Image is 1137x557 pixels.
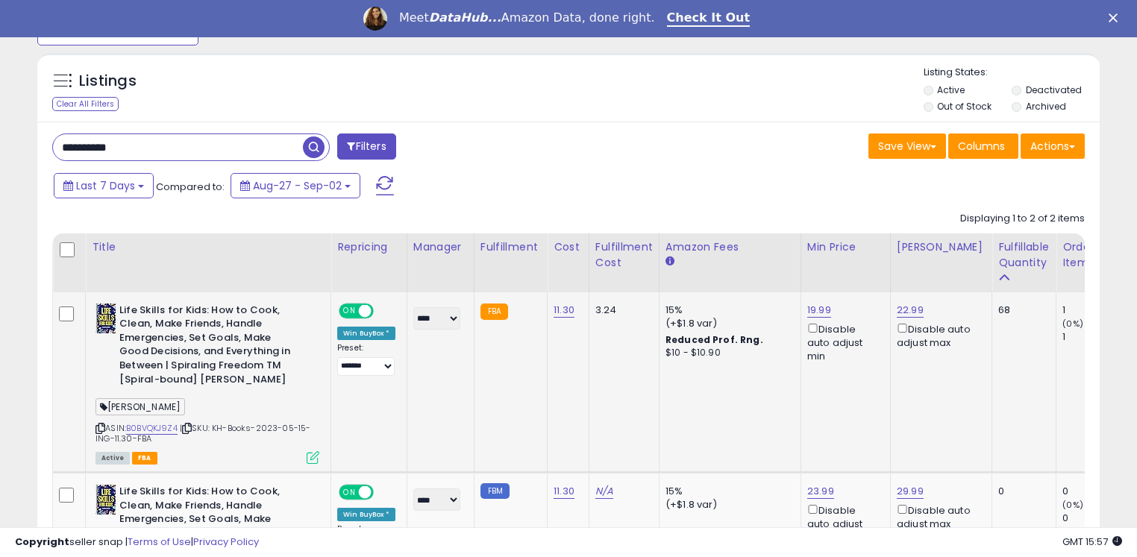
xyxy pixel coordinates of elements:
[119,303,301,390] b: Life Skills for Kids: How to Cook, Clean, Make Friends, Handle Emergencies, Set Goals, Make Good ...
[948,133,1018,159] button: Columns
[665,485,789,498] div: 15%
[1109,13,1124,22] div: Close
[363,7,387,31] img: Profile image for Georgie
[193,535,259,549] a: Privacy Policy
[1062,303,1123,317] div: 1
[998,239,1050,271] div: Fulfillable Quantity
[807,239,884,255] div: Min Price
[95,303,319,462] div: ASIN:
[897,502,980,531] div: Disable auto adjust max
[156,180,225,194] span: Compared to:
[76,178,135,193] span: Last 7 Days
[340,486,359,499] span: ON
[128,535,191,549] a: Terms of Use
[95,303,116,333] img: 51nxVC77TpL._SL40_.jpg
[665,255,674,268] small: Amazon Fees.
[665,317,789,330] div: (+$1.8 var)
[937,100,992,113] label: Out of Stock
[665,333,763,346] b: Reduced Prof. Rng.
[95,485,116,514] img: 51nxVC77TpL._SL40_.jpg
[79,71,137,92] h5: Listings
[807,484,834,499] a: 23.99
[998,303,1044,317] div: 68
[15,535,69,549] strong: Copyright
[337,508,395,521] div: Win BuyBox *
[937,84,965,96] label: Active
[1062,239,1117,271] div: Ordered Items
[480,239,541,255] div: Fulfillment
[1062,512,1123,525] div: 0
[897,303,924,318] a: 22.99
[807,321,879,364] div: Disable auto adjust min
[95,398,185,415] span: [PERSON_NAME]
[15,535,259,550] div: seller snap | |
[998,485,1044,498] div: 0
[429,10,501,25] i: DataHub...
[1062,330,1123,344] div: 1
[480,483,510,499] small: FBM
[554,303,574,318] a: 11.30
[95,422,311,444] span: | SKU: KH-Books-2023-05-15-ING-11.30-FBA
[1026,84,1082,96] label: Deactivated
[897,239,986,255] div: [PERSON_NAME]
[337,133,395,160] button: Filters
[958,139,1005,154] span: Columns
[337,343,395,377] div: Preset:
[399,10,655,25] div: Meet Amazon Data, done right.
[372,304,395,317] span: OFF
[1062,499,1083,511] small: (0%)
[132,452,157,465] span: FBA
[1021,133,1085,159] button: Actions
[807,303,831,318] a: 19.99
[595,303,648,317] div: 3.24
[253,178,342,193] span: Aug-27 - Sep-02
[1062,318,1083,330] small: (0%)
[480,303,508,320] small: FBA
[807,502,879,545] div: Disable auto adjust min
[413,239,468,255] div: Manager
[231,173,360,198] button: Aug-27 - Sep-02
[595,239,653,271] div: Fulfillment Cost
[554,239,583,255] div: Cost
[337,239,401,255] div: Repricing
[407,233,474,292] th: CSV column name: cust_attr_1_Manager
[665,239,795,255] div: Amazon Fees
[665,347,789,359] div: $10 - $10.90
[924,66,1100,80] p: Listing States:
[1062,485,1123,498] div: 0
[665,498,789,512] div: (+$1.8 var)
[1062,535,1122,549] span: 2025-09-10 15:57 GMT
[665,303,789,317] div: 15%
[554,484,574,499] a: 11.30
[54,173,154,198] button: Last 7 Days
[92,239,325,255] div: Title
[372,486,395,499] span: OFF
[868,133,946,159] button: Save View
[340,304,359,317] span: ON
[126,422,178,435] a: B0BVQKJ9Z4
[52,97,119,111] div: Clear All Filters
[667,10,751,27] a: Check It Out
[960,212,1085,226] div: Displaying 1 to 2 of 2 items
[95,452,130,465] span: All listings currently available for purchase on Amazon
[595,484,613,499] a: N/A
[897,484,924,499] a: 29.99
[897,321,980,350] div: Disable auto adjust max
[337,327,395,340] div: Win BuyBox *
[1026,100,1066,113] label: Archived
